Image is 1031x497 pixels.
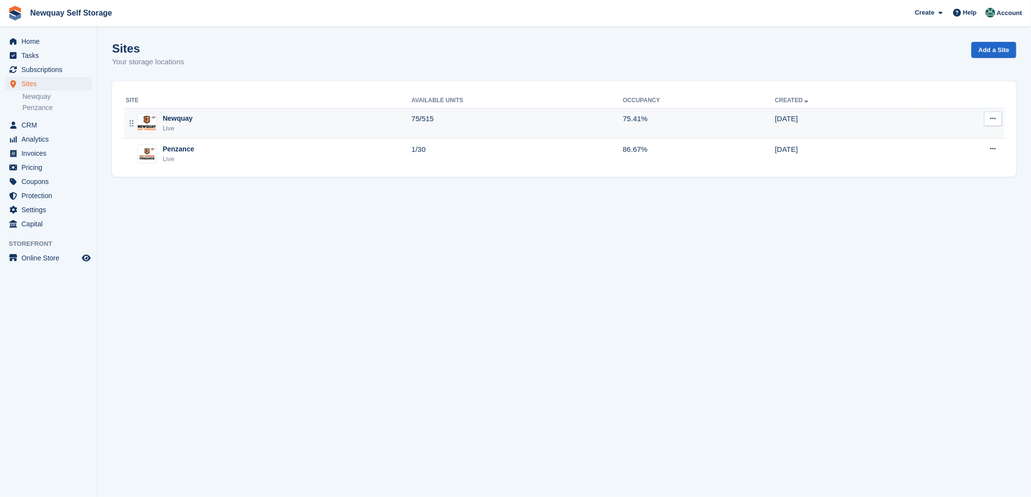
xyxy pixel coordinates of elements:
[163,144,194,154] div: Penzance
[26,5,116,21] a: Newquay Self Storage
[21,118,80,132] span: CRM
[915,8,935,18] span: Create
[124,93,412,109] th: Site
[775,139,921,169] td: [DATE]
[138,147,156,161] img: Image of Penzance site
[412,93,623,109] th: Available Units
[5,35,92,48] a: menu
[5,161,92,174] a: menu
[21,63,80,76] span: Subscriptions
[21,217,80,231] span: Capital
[138,116,156,130] img: Image of Newquay site
[5,49,92,62] a: menu
[21,35,80,48] span: Home
[21,49,80,62] span: Tasks
[5,147,92,160] a: menu
[8,6,22,20] img: stora-icon-8386f47178a22dfd0bd8f6a31ec36ba5ce8667c1dd55bd0f319d3a0aa187defe.svg
[5,118,92,132] a: menu
[5,77,92,91] a: menu
[112,56,184,68] p: Your storage locations
[21,147,80,160] span: Invoices
[775,108,921,139] td: [DATE]
[112,42,184,55] h1: Sites
[21,189,80,202] span: Protection
[5,189,92,202] a: menu
[9,239,97,249] span: Storefront
[623,108,775,139] td: 75.41%
[623,93,775,109] th: Occupancy
[21,132,80,146] span: Analytics
[997,8,1022,18] span: Account
[412,108,623,139] td: 75/515
[5,203,92,217] a: menu
[22,92,92,101] a: Newquay
[986,8,995,18] img: JON
[5,63,92,76] a: menu
[5,217,92,231] a: menu
[412,139,623,169] td: 1/30
[5,132,92,146] a: menu
[623,139,775,169] td: 86.67%
[21,203,80,217] span: Settings
[5,251,92,265] a: menu
[22,103,92,112] a: Penzance
[5,175,92,188] a: menu
[21,77,80,91] span: Sites
[163,124,192,133] div: Live
[21,175,80,188] span: Coupons
[21,251,80,265] span: Online Store
[775,97,811,104] a: Created
[163,154,194,164] div: Live
[963,8,977,18] span: Help
[972,42,1016,58] a: Add a Site
[21,161,80,174] span: Pricing
[163,113,192,124] div: Newquay
[80,252,92,264] a: Preview store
